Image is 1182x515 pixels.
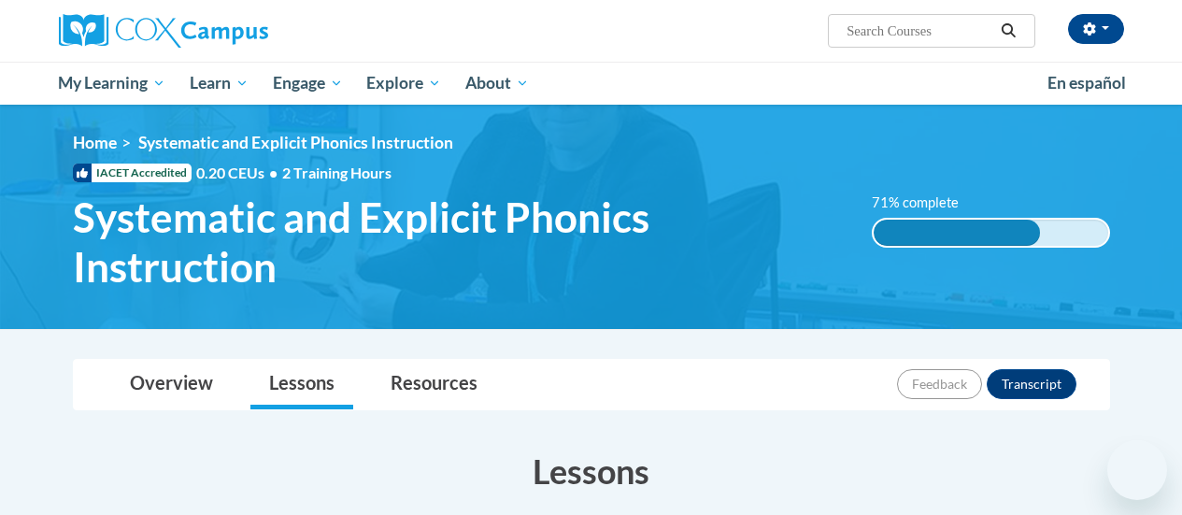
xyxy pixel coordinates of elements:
[845,20,994,42] input: Search Courses
[453,62,541,105] a: About
[269,164,278,181] span: •
[190,72,249,94] span: Learn
[282,164,392,181] span: 2 Training Hours
[897,369,982,399] button: Feedback
[58,72,165,94] span: My Learning
[994,20,1022,42] button: Search
[138,133,453,152] span: Systematic and Explicit Phonics Instruction
[273,72,343,94] span: Engage
[261,62,355,105] a: Engage
[987,369,1076,399] button: Transcript
[1068,14,1124,44] button: Account Settings
[45,62,1138,105] div: Main menu
[874,220,1040,246] div: 71% complete
[1047,73,1126,93] span: En español
[1107,440,1167,500] iframe: Button to launch messaging window
[196,163,282,183] span: 0.20 CEUs
[1035,64,1138,103] a: En español
[73,193,844,292] span: Systematic and Explicit Phonics Instruction
[366,72,441,94] span: Explore
[178,62,261,105] a: Learn
[250,360,353,409] a: Lessons
[59,14,395,48] a: Cox Campus
[73,164,192,182] span: IACET Accredited
[59,14,268,48] img: Cox Campus
[47,62,178,105] a: My Learning
[372,360,496,409] a: Resources
[354,62,453,105] a: Explore
[73,448,1110,494] h3: Lessons
[465,72,529,94] span: About
[872,193,979,213] label: 71% complete
[73,133,117,152] a: Home
[111,360,232,409] a: Overview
